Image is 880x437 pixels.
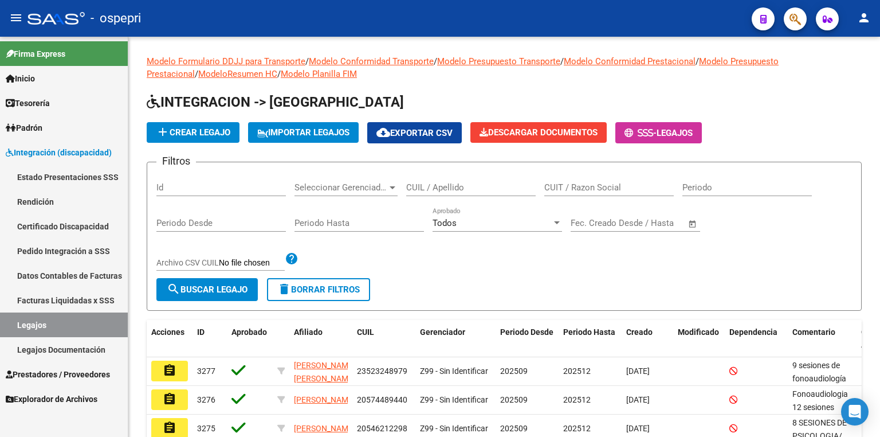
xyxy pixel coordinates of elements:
[156,278,258,301] button: Buscar Legajo
[792,361,857,409] span: 9 sesiones de fonoaudiología CARDOSO ROMINA/ Sep a dic
[657,128,693,138] span: Legajos
[686,217,700,231] button: Open calendar
[357,395,407,404] span: 20574489440
[156,258,219,267] span: Archivo CSV CUIL
[167,284,247,295] span: Buscar Legajo
[500,366,528,376] span: 202509
[219,258,285,268] input: Archivo CSV CUIL
[289,320,352,358] datatable-header-cell: Afiliado
[163,364,176,377] mat-icon: assignment
[788,320,857,358] datatable-header-cell: Comentario
[624,128,657,138] span: -
[198,69,277,79] a: ModeloResumen HC
[281,69,357,79] a: Modelo Planilla FIM
[6,122,42,134] span: Padrón
[277,282,291,296] mat-icon: delete
[294,424,355,433] span: [PERSON_NAME]
[792,327,835,337] span: Comentario
[156,153,196,169] h3: Filtros
[415,320,496,358] datatable-header-cell: Gerenciador
[9,11,23,25] mat-icon: menu
[227,320,273,358] datatable-header-cell: Aprobado
[563,327,615,337] span: Periodo Hasta
[470,122,607,143] button: Descargar Documentos
[622,320,673,358] datatable-header-cell: Creado
[420,366,488,376] span: Z99 - Sin Identificar
[151,327,184,337] span: Acciones
[376,126,390,139] mat-icon: cloud_download
[6,48,65,60] span: Firma Express
[6,72,35,85] span: Inicio
[91,6,141,31] span: - ospepri
[626,424,650,433] span: [DATE]
[678,327,719,337] span: Modificado
[357,424,407,433] span: 20546212298
[352,320,415,358] datatable-header-cell: CUIL
[626,366,650,376] span: [DATE]
[167,282,180,296] mat-icon: search
[6,368,110,381] span: Prestadores / Proveedores
[294,395,355,404] span: [PERSON_NAME]
[615,122,702,143] button: -Legajos
[496,320,559,358] datatable-header-cell: Periodo Desde
[163,421,176,435] mat-icon: assignment
[627,218,683,228] input: Fecha fin
[294,327,323,337] span: Afiliado
[197,424,215,433] span: 3275
[147,56,305,67] a: Modelo Formulario DDJJ para Transporte
[231,327,267,337] span: Aprobado
[285,252,298,266] mat-icon: help
[420,424,488,433] span: Z99 - Sin Identificar
[367,122,462,143] button: Exportar CSV
[673,320,725,358] datatable-header-cell: Modificado
[571,218,617,228] input: Fecha inicio
[6,146,112,159] span: Integración (discapacidad)
[294,182,387,193] span: Seleccionar Gerenciador
[6,393,97,405] span: Explorador de Archivos
[420,327,465,337] span: Gerenciador
[500,395,528,404] span: 202509
[147,122,239,143] button: Crear Legajo
[197,327,205,337] span: ID
[147,94,404,110] span: INTEGRACION -> [GEOGRAPHIC_DATA]
[357,327,374,337] span: CUIL
[563,395,591,404] span: 202512
[626,327,653,337] span: Creado
[248,122,359,143] button: IMPORTAR LEGAJOS
[563,424,591,433] span: 202512
[559,320,622,358] datatable-header-cell: Periodo Hasta
[156,127,230,138] span: Crear Legajo
[376,128,453,138] span: Exportar CSV
[626,395,650,404] span: [DATE]
[197,395,215,404] span: 3276
[729,327,777,337] span: Dependencia
[192,320,227,358] datatable-header-cell: ID
[500,327,553,337] span: Periodo Desde
[420,395,488,404] span: Z99 - Sin Identificar
[309,56,434,67] a: Modelo Conformidad Transporte
[6,97,50,110] span: Tesorería
[277,284,360,295] span: Borrar Filtros
[725,320,788,358] datatable-header-cell: Dependencia
[857,11,871,25] mat-icon: person
[156,125,170,139] mat-icon: add
[500,424,528,433] span: 202509
[357,366,407,376] span: 23523248979
[257,127,349,138] span: IMPORTAR LEGAJOS
[841,398,869,426] div: Open Intercom Messenger
[563,366,591,376] span: 202512
[294,361,355,383] span: [PERSON_NAME] [PERSON_NAME]
[147,320,192,358] datatable-header-cell: Acciones
[437,56,560,67] a: Modelo Presupuesto Transporte
[433,218,457,228] span: Todos
[163,392,176,406] mat-icon: assignment
[564,56,696,67] a: Modelo Conformidad Prestacional
[480,127,598,138] span: Descargar Documentos
[267,278,370,301] button: Borrar Filtros
[197,366,215,376] span: 3277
